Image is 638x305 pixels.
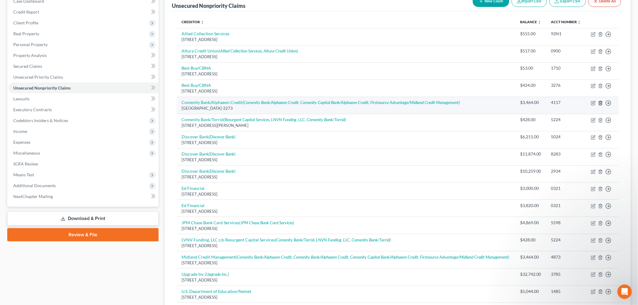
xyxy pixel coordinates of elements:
[577,20,581,24] i: unfold_more
[13,53,47,58] span: Property Analysis
[520,20,541,24] a: Balance unfold_more
[13,129,27,134] span: Income
[520,65,541,71] div: $53.00
[182,237,391,242] a: LVNV Funding, LLC c/o Resurgent Capital Services(Comenity Bank/Torrid, LNVN Funding, LLC, Comenit...
[520,82,541,88] div: $424.00
[13,42,48,47] span: Personal Property
[551,151,581,157] div: 8283
[182,83,211,88] a: Best Buy/CBNA
[242,100,460,105] i: (Comenity Bank/Alphaeon Credit, Comenity Capital Bank/Alphaeon Credit, Firstsource Advantage/Midl...
[8,7,159,17] a: Credit Report
[235,254,510,259] i: (Comenity Bank/Alphaeon Credit, Comenity Bank/Alphaeon Credit, Comenity Capital Bank/Alphaeon Cre...
[13,107,52,112] span: Executory Contracts
[520,31,541,37] div: $555.00
[13,183,56,188] span: Additional Documents
[551,288,581,294] div: 1485
[551,254,581,260] div: 4873
[7,212,159,226] a: Download & Print
[520,185,541,191] div: $3,000.00
[182,123,510,128] div: [STREET_ADDRESS][PERSON_NAME]
[182,226,510,231] div: [STREET_ADDRESS]
[182,31,229,36] a: Allied Collection Services
[182,20,204,24] a: Creditor unfold_more
[182,243,510,249] div: [STREET_ADDRESS]
[182,191,510,197] div: [STREET_ADDRESS]
[182,294,510,300] div: [STREET_ADDRESS]
[13,96,30,101] span: Lawsuits
[239,220,294,225] i: (JPM Chase Bank Card Services)
[520,237,541,243] div: $428.00
[13,172,34,177] span: Means Test
[205,272,229,277] i: (Upgrade Inc.)
[551,168,581,174] div: 2934
[520,203,541,209] div: $3,820.00
[13,64,42,69] span: Secured Claims
[551,271,581,277] div: 3785
[182,209,510,214] div: [STREET_ADDRESS]
[551,134,581,140] div: 5024
[8,61,159,72] a: Secured Claims
[182,140,510,146] div: [STREET_ADDRESS]
[182,157,510,163] div: [STREET_ADDRESS]
[182,277,510,283] div: [STREET_ADDRESS]
[182,54,510,60] div: [STREET_ADDRESS]
[209,151,235,156] i: (Discover Bank)
[551,185,581,191] div: 0321
[520,117,541,123] div: $428.00
[13,118,68,123] span: Codebtors Insiders & Notices
[520,99,541,105] div: $3,464.00
[8,191,159,202] a: NextChapter Mailing
[182,272,229,277] a: Upgrade Inc.(Upgrade Inc.)
[520,254,541,260] div: $3,464.00
[8,104,159,115] a: Executory Contracts
[182,254,510,259] a: Midland Credit Management(Comenity Bank/Alphaeon Credit, Comenity Bank/Alphaeon Credit, Comenity ...
[551,31,581,37] div: 92N1
[551,99,581,105] div: 4117
[520,134,541,140] div: $6,211.00
[13,150,40,156] span: Miscellaneous
[551,117,581,123] div: 5224
[8,83,159,93] a: Unsecured Nonpriority Claims
[182,48,298,53] a: Altura Credit Union(Allied Collection Services, Altura Credit Union)
[13,9,39,14] span: Credit Report
[182,37,510,42] div: [STREET_ADDRESS]
[538,20,541,24] i: unfold_more
[551,237,581,243] div: 5224
[13,194,53,199] span: NextChapter Mailing
[13,85,71,90] span: Unsecured Nonpriority Claims
[172,2,245,9] div: Unsecured Nonpriority Claims
[219,48,298,53] i: (Allied Collection Services, Altura Credit Union)
[8,50,159,61] a: Property Analysis
[8,93,159,104] a: Lawsuits
[13,140,30,145] span: Expenses
[520,48,541,54] div: $517.00
[182,289,251,294] a: U.S .Department of Education/Nelnet
[551,220,581,226] div: 5598
[182,168,235,174] a: Discover Bank(Discover Bank)
[182,203,204,208] a: Ed Financial
[182,260,510,266] div: [STREET_ADDRESS]
[551,203,581,209] div: 0321
[520,220,541,226] div: $4,869.00
[551,48,581,54] div: 0900
[223,117,346,122] i: (Resurgent Capital Services, LNVN Funding, LLC, Comenity Bank/Torrid)
[182,134,235,139] a: Discover Bank(Discover Bank)
[182,151,235,156] a: Discover Bank(Discover Bank)
[182,65,211,71] a: Best Buy/CBNA
[182,220,294,225] a: JPM Chase Bank Card Services(JPM Chase Bank Card Services)
[182,117,346,122] a: Comenity Bank/Torrid(Resurgent Capital Services, LNVN Funding, LLC, Comenity Bank/Torrid)
[182,88,510,94] div: [STREET_ADDRESS]
[182,105,510,111] div: [GEOGRAPHIC_DATA]-2273
[13,74,63,80] span: Unsecured Priority Claims
[551,20,581,24] a: Acct Number unfold_more
[182,100,460,105] a: Comenity Bank/Alphaeon Credit(Comenity Bank/Alphaeon Credit, Comenity Capital Bank/Alphaeon Credi...
[13,31,39,36] span: Real Property
[209,168,235,174] i: (Discover Bank)
[13,161,38,166] span: SOFA Review
[520,288,541,294] div: $5,044.00
[182,174,510,180] div: [STREET_ADDRESS]
[551,65,581,71] div: 1710
[182,186,204,191] a: Ed Financial
[201,20,204,24] i: unfold_more
[8,159,159,169] a: SOFA Review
